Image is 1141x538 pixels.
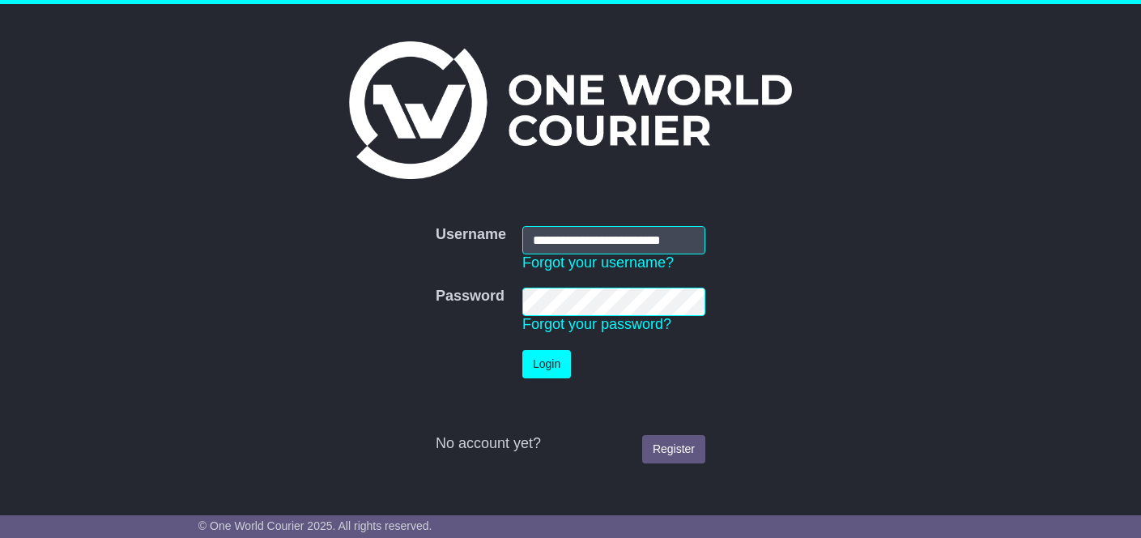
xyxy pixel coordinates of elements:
[642,435,705,463] a: Register
[522,254,674,271] a: Forgot your username?
[198,519,432,532] span: © One World Courier 2025. All rights reserved.
[436,288,505,305] label: Password
[436,226,506,244] label: Username
[349,41,791,179] img: One World
[522,316,671,332] a: Forgot your password?
[522,350,571,378] button: Login
[436,435,705,453] div: No account yet?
